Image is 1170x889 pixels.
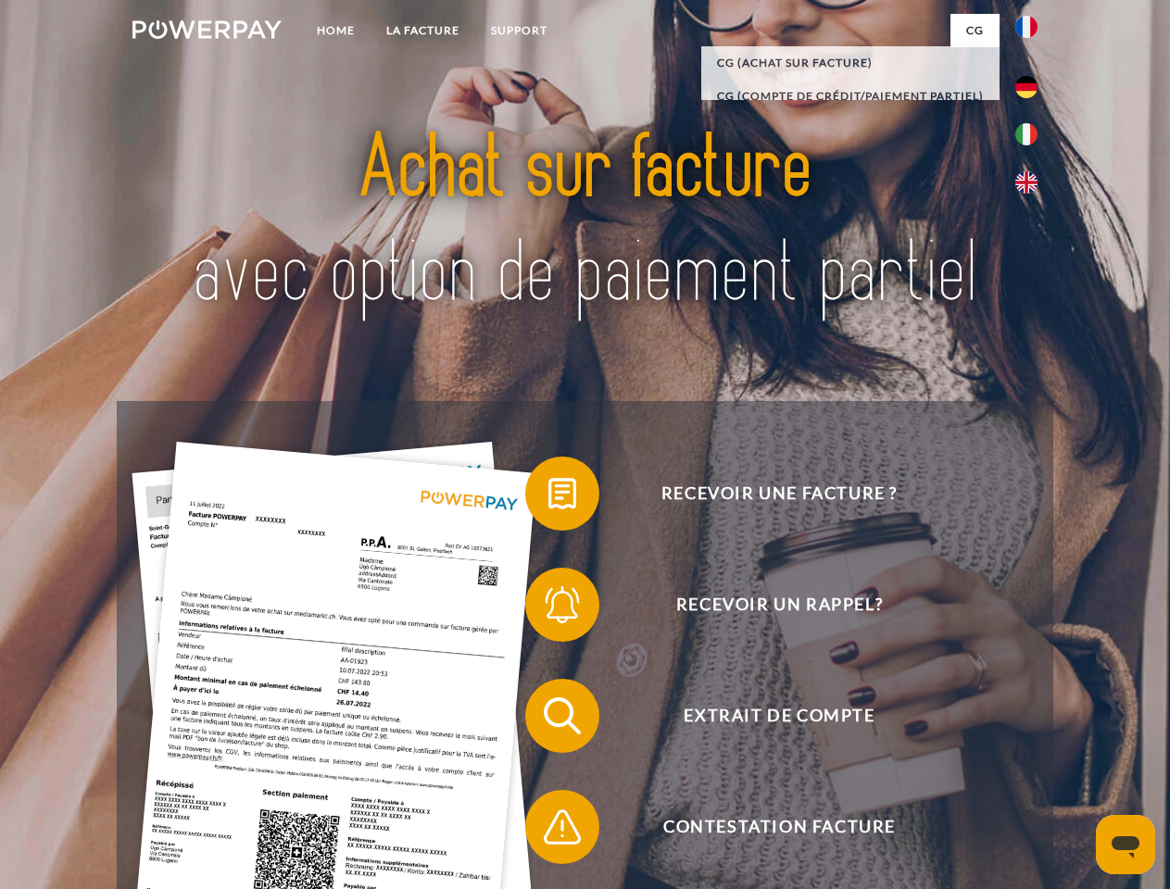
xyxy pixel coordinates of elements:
[1015,16,1038,38] img: fr
[539,582,585,628] img: qb_bell.svg
[552,457,1006,531] span: Recevoir une facture ?
[371,14,475,47] a: LA FACTURE
[552,679,1006,753] span: Extrait de compte
[1015,171,1038,194] img: en
[950,14,1000,47] a: CG
[525,457,1007,531] button: Recevoir une facture ?
[552,790,1006,864] span: Contestation Facture
[475,14,563,47] a: Support
[539,470,585,517] img: qb_bill.svg
[177,89,993,355] img: title-powerpay_fr.svg
[132,20,282,39] img: logo-powerpay-white.svg
[539,804,585,850] img: qb_warning.svg
[525,568,1007,642] button: Recevoir un rappel?
[1015,76,1038,98] img: de
[701,80,1000,113] a: CG (Compte de crédit/paiement partiel)
[525,790,1007,864] button: Contestation Facture
[701,46,1000,80] a: CG (achat sur facture)
[301,14,371,47] a: Home
[525,679,1007,753] button: Extrait de compte
[552,568,1006,642] span: Recevoir un rappel?
[1015,123,1038,145] img: it
[1096,815,1155,874] iframe: Bouton de lancement de la fenêtre de messagerie
[539,693,585,739] img: qb_search.svg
